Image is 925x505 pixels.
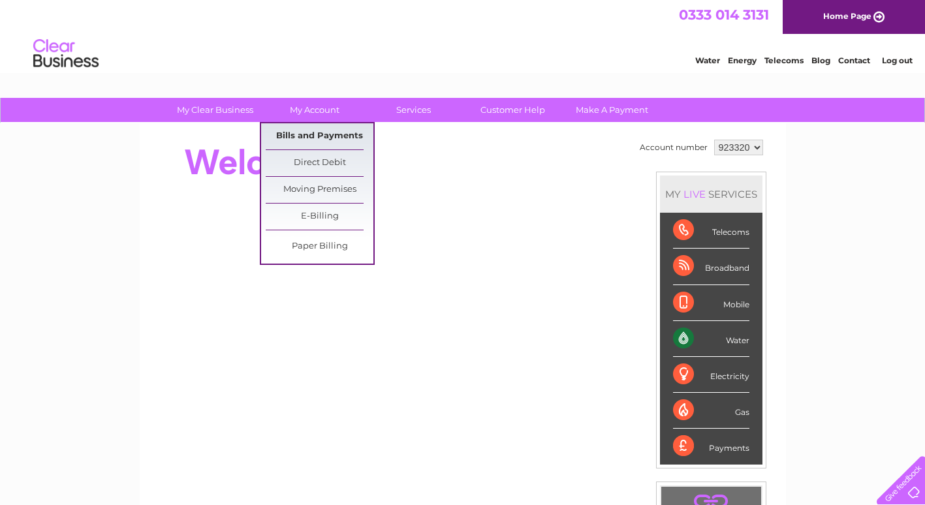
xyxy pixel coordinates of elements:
[811,55,830,65] a: Blog
[266,177,373,203] a: Moving Premises
[459,98,567,122] a: Customer Help
[33,34,99,74] img: logo.png
[636,136,711,159] td: Account number
[266,123,373,149] a: Bills and Payments
[882,55,913,65] a: Log out
[673,285,749,321] div: Mobile
[673,249,749,284] div: Broadband
[673,321,749,357] div: Water
[764,55,804,65] a: Telecoms
[673,213,749,249] div: Telecoms
[673,393,749,429] div: Gas
[681,188,708,200] div: LIVE
[695,55,720,65] a: Water
[673,429,749,464] div: Payments
[266,234,373,260] a: Paper Billing
[155,7,772,63] div: Clear Business is a trading name of Verastar Limited (registered in [GEOGRAPHIC_DATA] No. 3667643...
[360,98,467,122] a: Services
[266,150,373,176] a: Direct Debit
[838,55,870,65] a: Contact
[161,98,269,122] a: My Clear Business
[260,98,368,122] a: My Account
[679,7,769,23] a: 0333 014 3131
[660,176,762,213] div: MY SERVICES
[728,55,757,65] a: Energy
[673,357,749,393] div: Electricity
[558,98,666,122] a: Make A Payment
[266,204,373,230] a: E-Billing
